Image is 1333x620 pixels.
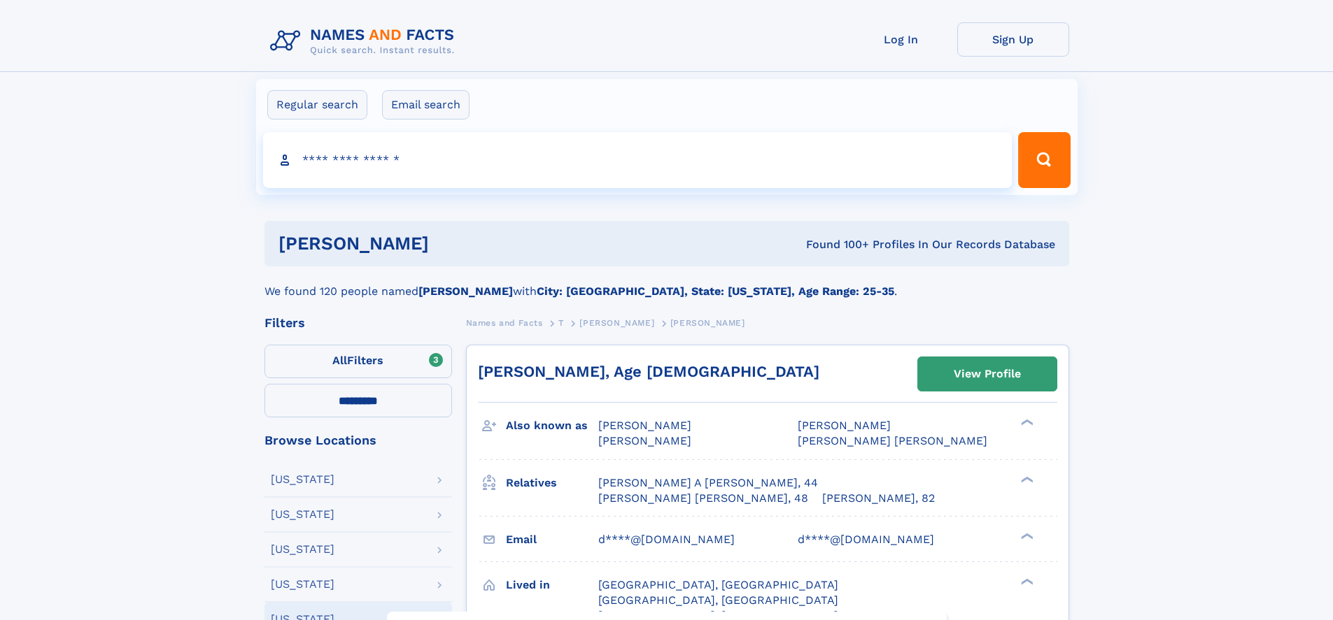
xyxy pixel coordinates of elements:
[598,475,818,491] a: [PERSON_NAME] A [PERSON_NAME], 44
[263,132,1013,188] input: search input
[670,318,745,328] span: [PERSON_NAME]
[332,354,347,367] span: All
[265,22,466,60] img: Logo Names and Facts
[558,318,564,328] span: T
[271,579,334,590] div: [US_STATE]
[265,317,452,329] div: Filters
[418,284,513,298] b: [PERSON_NAME]
[1017,418,1034,427] div: ❯
[1017,531,1034,540] div: ❯
[1017,577,1034,586] div: ❯
[278,235,618,252] h1: [PERSON_NAME]
[845,22,957,57] a: Log In
[954,358,1021,390] div: View Profile
[598,578,838,591] span: [GEOGRAPHIC_DATA], [GEOGRAPHIC_DATA]
[506,471,598,495] h3: Relatives
[598,434,691,447] span: [PERSON_NAME]
[265,434,452,447] div: Browse Locations
[918,357,1057,391] a: View Profile
[271,474,334,485] div: [US_STATE]
[798,419,891,432] span: [PERSON_NAME]
[822,491,935,506] a: [PERSON_NAME], 82
[598,491,808,506] a: [PERSON_NAME] [PERSON_NAME], 48
[478,363,819,380] a: [PERSON_NAME], Age [DEMOGRAPHIC_DATA]
[271,544,334,555] div: [US_STATE]
[506,573,598,597] h3: Lived in
[267,90,367,120] label: Regular search
[382,90,470,120] label: Email search
[579,314,654,331] a: [PERSON_NAME]
[598,593,838,607] span: [GEOGRAPHIC_DATA], [GEOGRAPHIC_DATA]
[579,318,654,328] span: [PERSON_NAME]
[271,509,334,520] div: [US_STATE]
[617,237,1055,252] div: Found 100+ Profiles In Our Records Database
[506,528,598,551] h3: Email
[598,419,691,432] span: [PERSON_NAME]
[265,266,1069,300] div: We found 120 people named with .
[558,314,564,331] a: T
[798,434,987,447] span: [PERSON_NAME] [PERSON_NAME]
[1018,132,1070,188] button: Search Button
[957,22,1069,57] a: Sign Up
[265,345,452,378] label: Filters
[537,284,894,298] b: City: [GEOGRAPHIC_DATA], State: [US_STATE], Age Range: 25-35
[506,414,598,438] h3: Also known as
[1017,475,1034,484] div: ❯
[466,314,543,331] a: Names and Facts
